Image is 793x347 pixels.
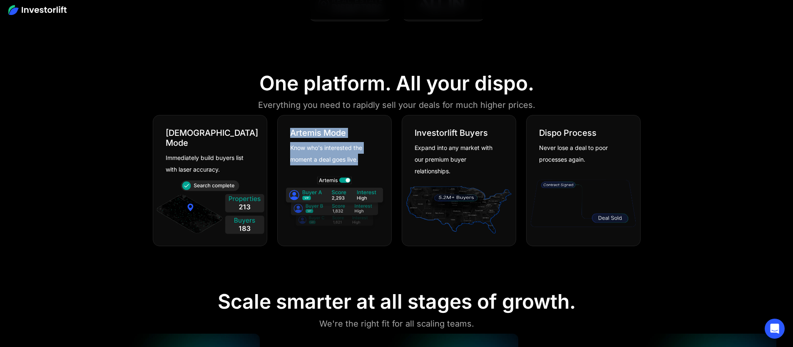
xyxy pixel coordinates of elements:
div: [DEMOGRAPHIC_DATA] Mode [166,128,258,148]
div: Everything you need to rapidly sell your deals for much higher prices. [258,98,535,112]
div: Investorlift Buyers [415,128,488,138]
div: Dispo Process [539,128,597,138]
div: Expand into any market with our premium buyer relationships. [415,142,497,177]
div: Immediately build buyers list with laser accuracy. [166,152,248,175]
div: We're the right fit for all scaling teams. [319,317,474,330]
div: One platform. All your dispo. [259,71,534,95]
div: Know who's interested the moment a deal goes live. [290,142,373,165]
div: Scale smarter at all stages of growth. [218,290,576,314]
div: Never lose a deal to poor processes again. [539,142,621,165]
div: Artemis Mode [290,128,346,138]
div: Open Intercom Messenger [765,319,785,339]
